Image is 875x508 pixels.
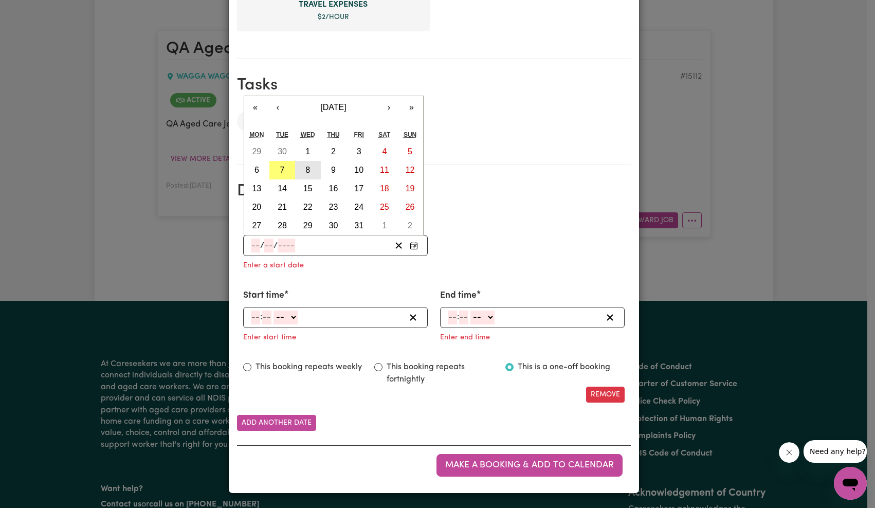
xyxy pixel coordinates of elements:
[280,166,285,174] abbr: October 7, 2025
[269,161,295,179] button: October 7, 2025
[305,166,310,174] abbr: October 8, 2025
[295,161,321,179] button: October 8, 2025
[237,182,631,201] h2: Dates & Times
[278,239,295,252] input: ----
[243,217,285,231] label: Start date
[249,131,264,138] abbr: Monday
[327,131,340,138] abbr: Thursday
[397,179,423,198] button: October 19, 2025
[382,147,387,156] abbr: October 4, 2025
[440,332,490,343] p: Enter end time
[404,131,416,138] abbr: Sunday
[346,142,372,161] button: October 3, 2025
[269,142,295,161] button: September 30, 2025
[278,147,287,156] abbr: September 30, 2025
[321,161,347,179] button: October 9, 2025
[237,415,316,431] button: Add another date
[380,203,389,211] abbr: October 25, 2025
[318,14,349,21] span: $ 2 /hour
[400,96,423,119] button: »
[289,96,378,119] button: [DATE]
[407,239,421,252] button: Enter Start date
[380,184,389,193] abbr: October 18, 2025
[262,311,271,324] input: --
[445,461,614,469] span: Make a booking & add to calendar
[329,203,338,211] abbr: October 23, 2025
[269,198,295,216] button: October 21, 2025
[372,216,397,235] button: November 1, 2025
[331,166,336,174] abbr: October 9, 2025
[457,313,459,322] span: :
[244,198,270,216] button: October 20, 2025
[295,198,321,216] button: October 22, 2025
[244,161,270,179] button: October 6, 2025
[372,179,397,198] button: October 18, 2025
[382,221,387,230] abbr: November 1, 2025
[329,221,338,230] abbr: October 30, 2025
[244,96,267,119] button: «
[329,184,338,193] abbr: October 16, 2025
[586,387,625,403] button: Remove this date/time
[459,311,468,324] input: --
[380,166,389,174] abbr: October 11, 2025
[372,198,397,216] button: October 25, 2025
[804,440,867,463] iframe: Message from company
[264,239,274,252] input: --
[267,96,289,119] button: ‹
[278,221,287,230] abbr: October 28, 2025
[256,361,362,373] label: This booking repeats weekly
[834,467,867,500] iframe: Button to launch messaging window
[397,198,423,216] button: October 26, 2025
[243,289,284,302] label: Start time
[320,103,346,112] span: [DATE]
[354,203,363,211] abbr: October 24, 2025
[244,142,270,161] button: September 29, 2025
[237,112,319,131] li: Personal care
[295,179,321,198] button: October 15, 2025
[260,241,264,250] span: /
[436,454,623,477] button: Make a booking & add to calendar
[779,442,799,463] iframe: Close message
[252,184,261,193] abbr: October 13, 2025
[354,184,363,193] abbr: October 17, 2025
[346,216,372,235] button: October 31, 2025
[408,221,412,230] abbr: November 2, 2025
[378,96,400,119] button: ›
[321,198,347,216] button: October 23, 2025
[269,216,295,235] button: October 28, 2025
[269,179,295,198] button: October 14, 2025
[295,216,321,235] button: October 29, 2025
[251,239,260,252] input: --
[448,311,457,324] input: --
[408,147,412,156] abbr: October 5, 2025
[244,179,270,198] button: October 13, 2025
[244,216,270,235] button: October 27, 2025
[295,142,321,161] button: October 1, 2025
[354,166,363,174] abbr: October 10, 2025
[274,241,278,250] span: /
[278,203,287,211] abbr: October 21, 2025
[346,198,372,216] button: October 24, 2025
[518,361,610,373] label: This is a one-off booking
[372,161,397,179] button: October 11, 2025
[378,131,390,138] abbr: Saturday
[303,184,313,193] abbr: October 15, 2025
[346,179,372,198] button: October 17, 2025
[252,203,261,211] abbr: October 20, 2025
[397,216,423,235] button: November 2, 2025
[321,179,347,198] button: October 16, 2025
[278,184,287,193] abbr: October 14, 2025
[372,142,397,161] button: October 4, 2025
[276,131,288,138] abbr: Tuesday
[254,166,259,174] abbr: October 6, 2025
[252,147,261,156] abbr: September 29, 2025
[397,142,423,161] button: October 5, 2025
[260,313,262,322] span: :
[387,361,493,386] label: This booking repeats fortnightly
[243,260,304,271] p: Enter a start date
[301,131,315,138] abbr: Wednesday
[252,221,261,230] abbr: October 27, 2025
[303,203,313,211] abbr: October 22, 2025
[397,161,423,179] button: October 12, 2025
